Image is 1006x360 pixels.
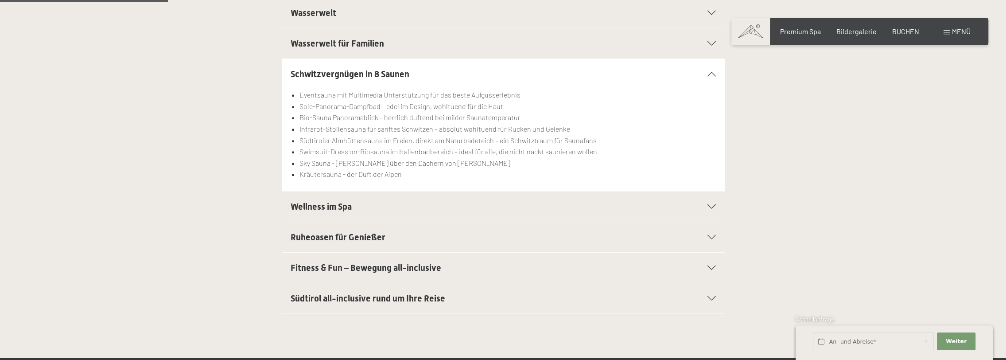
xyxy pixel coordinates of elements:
li: Infrarot-Stollensauna für sanftes Schwitzen – absolut wohltuend für Rücken und Gelenke [299,123,715,135]
span: Menü [952,27,971,35]
span: Ruheoasen für Genießer [291,232,385,243]
a: Premium Spa [780,27,820,35]
a: Bildergalerie [836,27,877,35]
span: Fitness & Fun – Bewegung all-inclusive [291,262,441,273]
span: Wasserwelt für Familien [291,38,384,49]
span: Wasserwelt [291,8,336,18]
li: Sole-Panorama-Dampfbad – edel im Design, wohltuend für die Haut [299,101,715,112]
li: Kräutersauna - der Duft der Alpen [299,168,715,180]
a: BUCHEN [892,27,919,35]
button: Weiter [937,333,975,351]
span: Schwitzvergnügen in 8 Saunen [291,69,409,79]
span: Südtirol all-inclusive rund um Ihre Reise [291,293,445,304]
span: Wellness im Spa [291,201,352,212]
li: Südtiroler Almhüttensauna im Freien, direkt am Naturbadeteich – ein Schwitztraum für Saunafans [299,135,715,146]
span: Weiter [946,337,967,345]
li: Eventsauna mit Multimedia Unterstützung für das beste Aufgusserlebnis [299,89,715,101]
li: Bio-Sauna Panoramablick – herrlich duftend bei milder Saunatemperatur [299,112,715,123]
li: Sky Sauna - [PERSON_NAME] über den Dächern von [PERSON_NAME] [299,157,715,169]
li: Swimsuit-Dress on-Biosauna im Hallenbadbereich – ideal für alle, die nicht nackt saunieren wollen [299,146,715,157]
span: Schnellanfrage [796,316,834,323]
